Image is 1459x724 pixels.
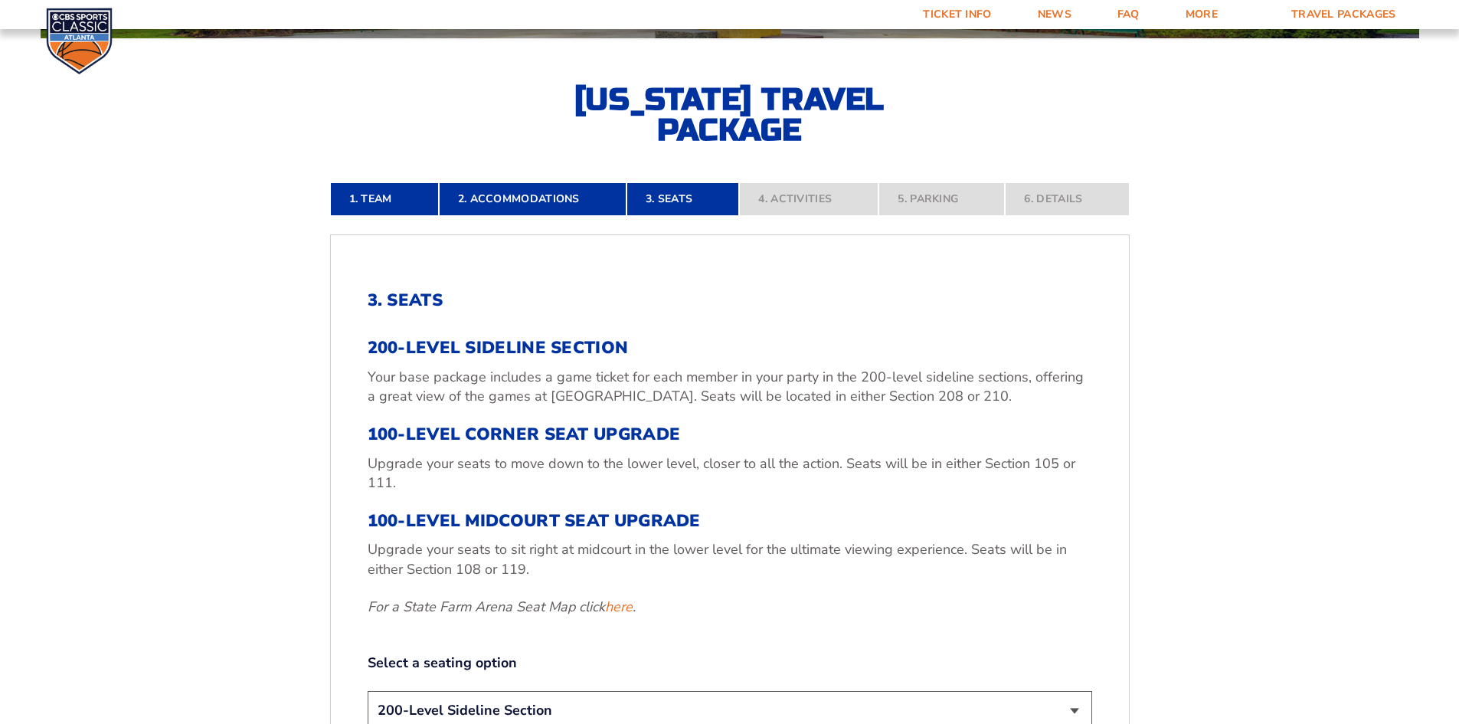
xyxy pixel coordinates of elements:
a: 2. Accommodations [439,182,626,216]
a: here [605,598,633,617]
p: Your base package includes a game ticket for each member in your party in the 200-level sideline ... [368,368,1092,406]
h3: 100-Level Midcourt Seat Upgrade [368,511,1092,531]
p: Upgrade your seats to move down to the lower level, closer to all the action. Seats will be in ei... [368,454,1092,493]
h2: [US_STATE] Travel Package [561,84,898,146]
img: CBS Sports Classic [46,8,113,74]
label: Select a seating option [368,654,1092,673]
p: Upgrade your seats to sit right at midcourt in the lower level for the ultimate viewing experienc... [368,540,1092,578]
em: For a State Farm Arena Seat Map click . [368,598,636,616]
h3: 100-Level Corner Seat Upgrade [368,424,1092,444]
a: 1. Team [330,182,439,216]
h3: 200-Level Sideline Section [368,338,1092,358]
h2: 3. Seats [368,290,1092,310]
